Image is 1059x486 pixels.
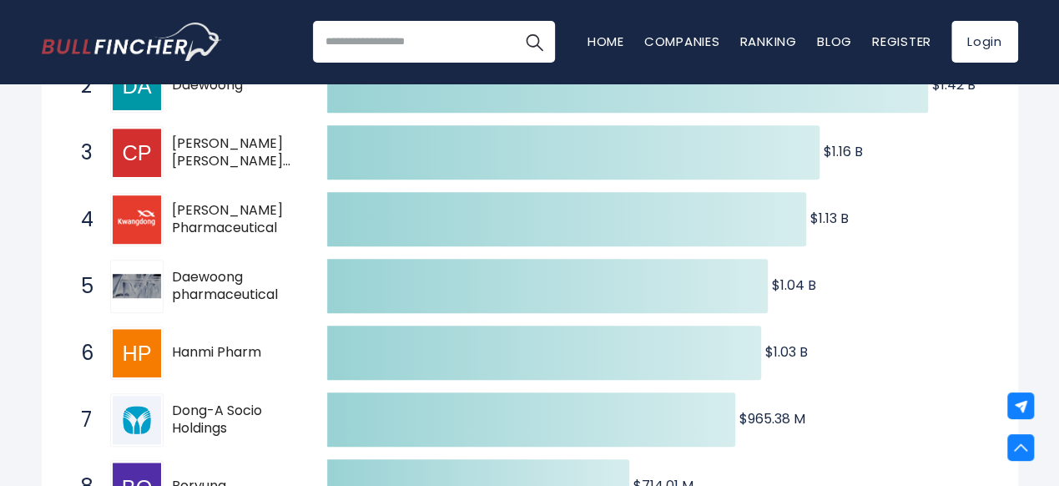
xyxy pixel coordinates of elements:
span: 3 [73,139,89,167]
img: Daewoong [113,62,161,110]
span: Daewoong [172,77,298,94]
img: Dong-A Socio Holdings [113,396,161,444]
span: 2 [73,72,89,100]
text: $1.42 B [932,75,976,94]
a: Login [951,21,1018,63]
img: Daewoong pharmaceutical [113,274,161,298]
text: $1.03 B [765,342,808,362]
span: 6 [73,339,89,367]
text: $965.38 M [739,409,805,428]
span: 4 [73,205,89,234]
span: Dong-A Socio Holdings [172,402,298,438]
a: Companies [644,33,720,50]
button: Search [513,21,555,63]
a: Home [587,33,624,50]
img: Hanmi Pharm [113,329,161,377]
span: 7 [73,406,89,434]
a: Go to homepage [42,23,221,61]
img: Bullfincher logo [42,23,222,61]
span: 5 [73,272,89,301]
a: Blog [817,33,852,50]
a: Register [872,33,931,50]
span: [PERSON_NAME] Pharmaceutical [172,202,298,237]
span: Hanmi Pharm [172,344,298,362]
text: $1.16 B [824,142,863,161]
a: Ranking [740,33,797,50]
img: Chong Kun Dang Pharmaceutical [113,129,161,177]
span: [PERSON_NAME] [PERSON_NAME] Pharmaceutical [172,135,298,170]
text: $1.13 B [810,209,849,228]
span: Daewoong pharmaceutical [172,269,298,304]
text: $1.04 B [772,276,816,295]
img: Kwang Dong Pharmaceutical [113,195,161,244]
